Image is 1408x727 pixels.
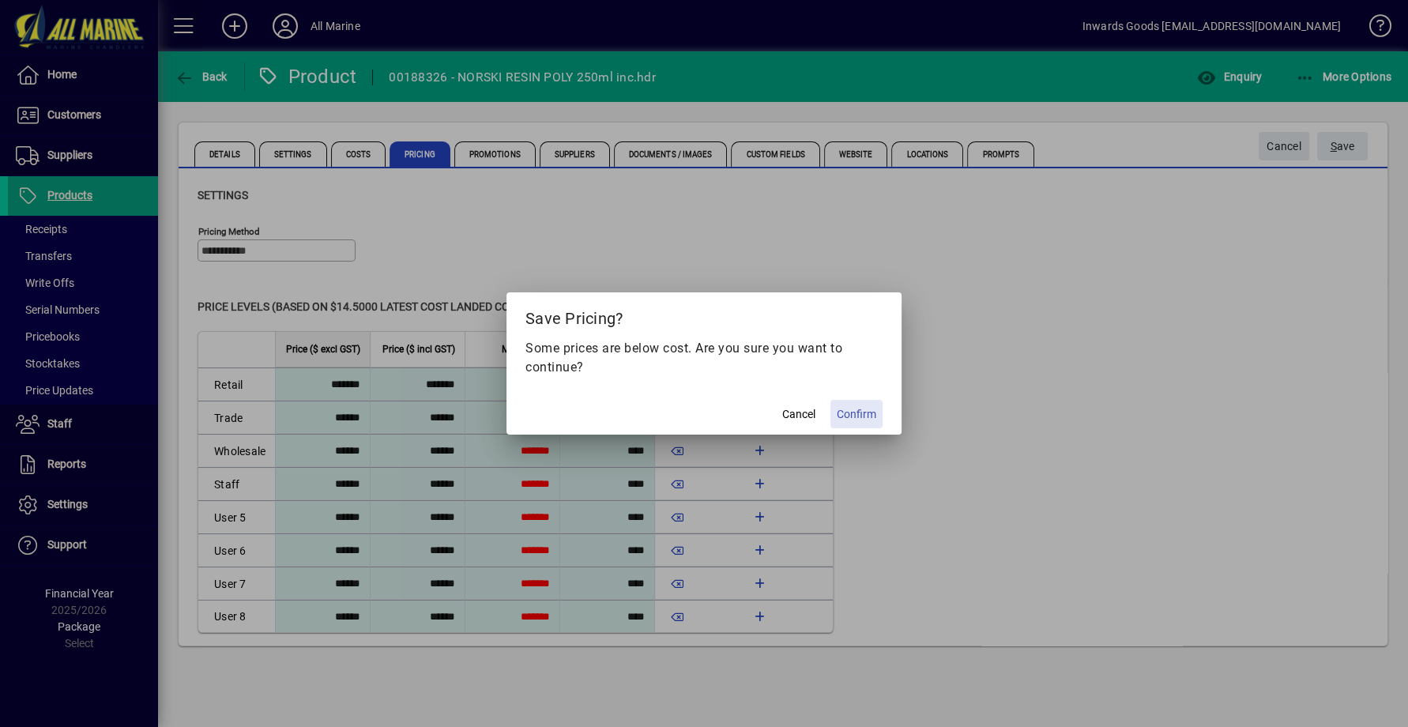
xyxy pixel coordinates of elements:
span: Confirm [837,406,876,423]
h2: Save Pricing? [506,292,902,338]
p: Some prices are below cost. Are you sure you want to continue? [525,339,883,377]
button: Cancel [774,400,824,428]
button: Confirm [830,400,883,428]
span: Cancel [782,406,815,423]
